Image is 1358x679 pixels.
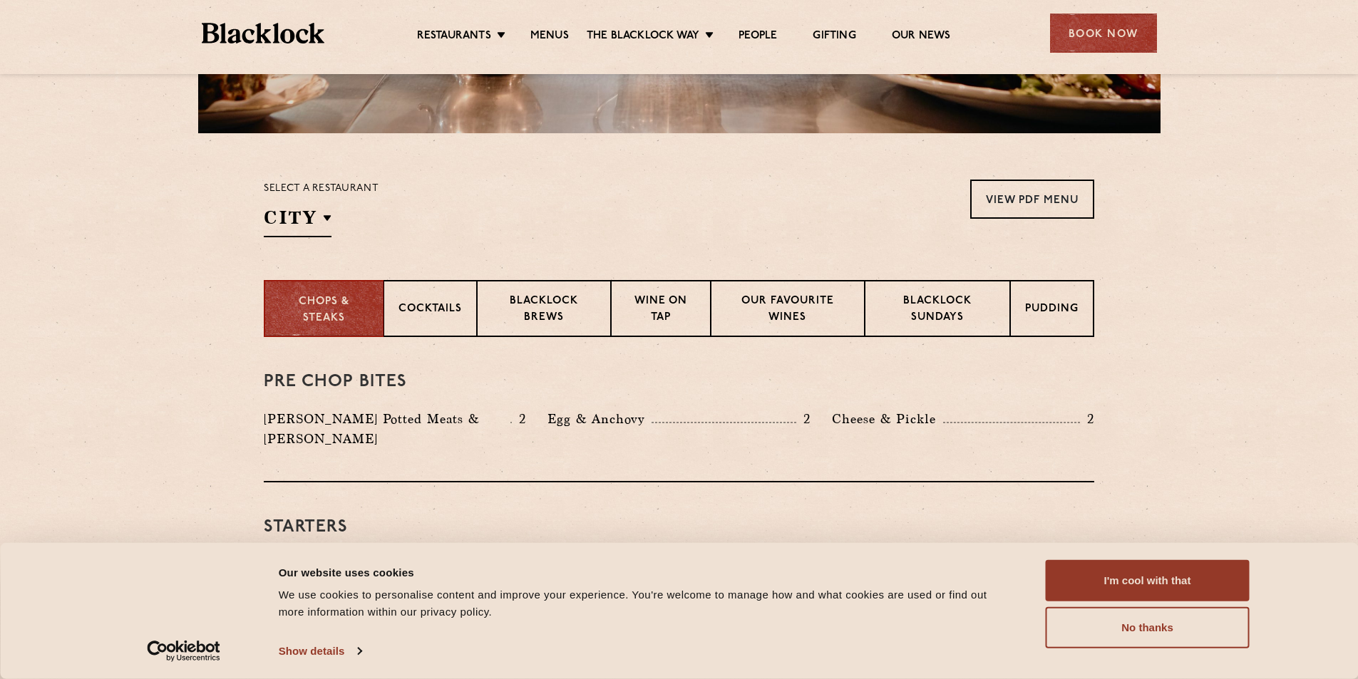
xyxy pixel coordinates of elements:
[892,29,951,45] a: Our News
[264,373,1094,391] h3: Pre Chop Bites
[121,641,246,662] a: Usercentrics Cookiebot - opens in a new window
[279,586,1014,621] div: We use cookies to personalise content and improve your experience. You're welcome to manage how a...
[264,180,379,198] p: Select a restaurant
[279,294,369,326] p: Chops & Steaks
[813,29,855,45] a: Gifting
[279,564,1014,581] div: Our website uses cookies
[587,29,699,45] a: The Blacklock Way
[880,294,995,327] p: Blacklock Sundays
[530,29,569,45] a: Menus
[512,410,526,428] p: 2
[626,294,696,327] p: Wine on Tap
[739,29,777,45] a: People
[417,29,491,45] a: Restaurants
[398,301,462,319] p: Cocktails
[202,23,325,43] img: BL_Textured_Logo-footer-cropped.svg
[547,409,652,429] p: Egg & Anchovy
[1025,301,1079,319] p: Pudding
[796,410,811,428] p: 2
[1050,14,1157,53] div: Book Now
[264,518,1094,537] h3: Starters
[1046,607,1250,648] button: No thanks
[492,294,596,327] p: Blacklock Brews
[832,409,943,429] p: Cheese & Pickle
[726,294,849,327] p: Our favourite wines
[279,641,361,662] a: Show details
[1046,560,1250,601] button: I'm cool with that
[264,409,510,449] p: [PERSON_NAME] Potted Meats & [PERSON_NAME]
[264,205,331,237] h2: City
[1080,410,1094,428] p: 2
[970,180,1094,219] a: View PDF Menu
